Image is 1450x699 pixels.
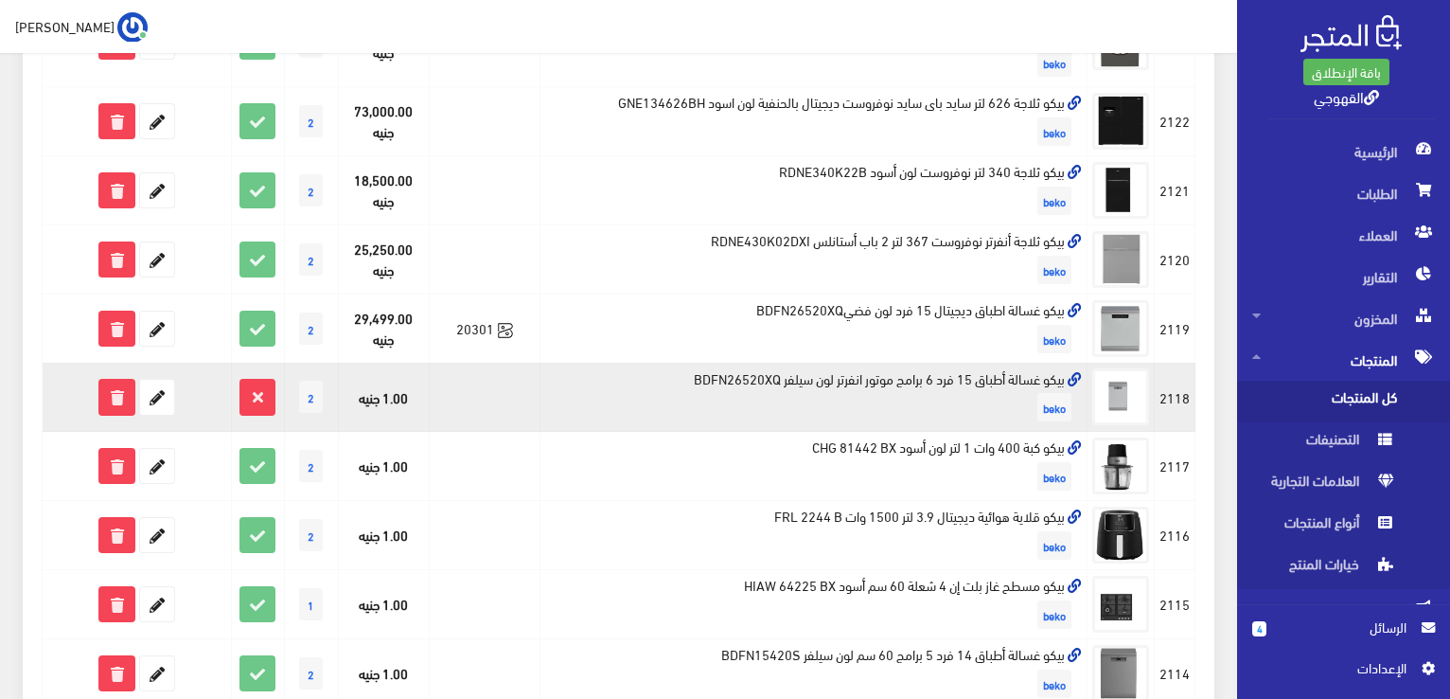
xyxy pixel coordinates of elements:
span: اﻹعدادات [1267,657,1406,678]
img: byko-klay-hoayy-dygytal-39-ltr-1500-oat-frl-2244-b.png [1092,507,1149,564]
span: 4 [1252,621,1266,636]
td: 2115 [1155,570,1195,639]
span: التقارير [1252,256,1435,297]
td: بيكو قلاية هوائية ديجيتال 3.9 لتر 1500 وات FRL 2244 B [540,501,1087,570]
span: beko [1037,600,1071,629]
a: اﻹعدادات [1252,657,1435,688]
img: byko-kb-400-oat-1-ltr-lon-asod-chg-81442-bx.png [1092,438,1149,494]
span: beko [1037,670,1071,698]
span: 2 [299,313,323,345]
td: 25,250.00 جنيه [338,224,429,294]
td: بيكو ثلاجة 626 لتر سايد باى سايد نوفروست ديجيتال بالحنفية لون اسود GNE134626BH [540,87,1087,156]
td: 2121 [1155,156,1195,225]
td: 1.00 جنيه [338,432,429,501]
span: العملاء [1252,214,1435,256]
img: byko-thlag-anfrtr-nofrost-367-ltr-2-bab-astanls-rdne430k02dxi.png [1092,231,1149,288]
td: بيكو كبة 400 وات 1 لتر لون أسود CHG 81442 BX [540,432,1087,501]
img: byko-msth-ghaz-blt-an-4-shaal-60-sm-asod-hiaw-64225-bx.png [1092,576,1149,633]
td: 2118 [1155,363,1195,432]
td: 29,499.00 جنيه [338,294,429,363]
td: 2122 [1155,87,1195,156]
span: beko [1037,325,1071,353]
a: التقارير [1237,256,1450,297]
span: [PERSON_NAME] [15,14,115,38]
a: المخزون [1237,297,1450,339]
span: beko [1037,117,1071,146]
iframe: Drift Widget Chat Controller [23,569,95,641]
td: بيكو غسالة اطباق ديجيتال 15 فرد لون فضيBDFN26520XQ [540,294,1087,363]
span: 2 [299,174,323,206]
span: beko [1037,187,1071,215]
td: 18,500.00 جنيه [338,156,429,225]
a: 4 الرسائل [1252,617,1435,657]
img: byko-thlag-626-ltr-sayd-ba-sayd-nofrost-dygytal-balhnfy-lon-asod-gne134626bh.png [1092,93,1149,150]
span: beko [1037,531,1071,560]
span: المخزون [1252,297,1435,339]
a: خيارات المنتج [1237,547,1450,589]
a: باقة الإنطلاق [1303,59,1389,85]
span: التسويق [1252,589,1435,631]
td: 1.00 جنيه [338,363,429,432]
span: 2 [299,519,323,551]
td: 1.00 جنيه [338,501,429,570]
img: byko-ghsal-atbak-dygytal-anfrtr-60-sm-15-frd-6-bramg-lon-fdy-bdfn36531xc.png [1092,300,1149,357]
a: المنتجات [1237,339,1450,381]
svg: Synced with Zoho Books [498,323,513,338]
td: بيكو ثلاجة 340 لتر نوفروست لون أسود RDNE340K22B [540,156,1087,225]
a: العملاء [1237,214,1450,256]
span: 2 [299,243,323,276]
td: بيكو ثلاجة أنفرتر نوفروست 367 لتر 2 باب أستانلس RDNE430K02DXI [540,224,1087,294]
a: ... [PERSON_NAME] [15,11,148,42]
td: بيكو مسطح غاز بلت إن 4 شعلة 60 سم أسود HIAW 64225 BX [540,570,1087,639]
span: 2 [299,381,323,413]
a: أنواع المنتجات [1237,506,1450,547]
a: العلامات التجارية [1237,464,1450,506]
a: كل المنتجات [1237,381,1450,422]
a: الرئيسية [1237,131,1450,172]
td: 2119 [1155,294,1195,363]
img: byko-ghsal-atbak-15-frd-6-bramg-motor-anfrtr-lon-sylfr-bdfn26520xq.png [1092,368,1149,425]
span: الطلبات [1252,172,1435,214]
td: بيكو غسالة أطباق 15 فرد 6 برامج موتور انفرتر لون سيلفر BDFN26520XQ [540,363,1087,432]
td: 2120 [1155,224,1195,294]
span: 1 [299,588,323,620]
img: ... [117,12,148,43]
span: كل المنتجات [1252,381,1396,422]
a: القهوجي [1314,82,1379,110]
span: الرئيسية [1252,131,1435,172]
span: 2 [299,105,323,137]
img: . [1300,15,1402,52]
a: الطلبات [1237,172,1450,214]
img: byko-thlag-340-ltr-nofrost-lon-asod-rdne340k22b.png [1092,162,1149,219]
span: beko [1037,256,1071,284]
span: خيارات المنتج [1252,547,1396,589]
span: أنواع المنتجات [1252,506,1396,547]
td: 20301 [429,294,540,363]
span: المنتجات [1252,339,1435,381]
td: 2117 [1155,432,1195,501]
span: العلامات التجارية [1252,464,1396,506]
span: التصنيفات [1252,422,1396,464]
td: 2116 [1155,501,1195,570]
td: 73,000.00 جنيه [338,87,429,156]
td: 1.00 جنيه [338,570,429,639]
span: الرسائل [1282,617,1406,637]
span: 2 [299,657,323,690]
span: 2 [299,450,323,482]
span: beko [1037,462,1071,491]
span: beko [1037,48,1071,77]
span: beko [1037,393,1071,421]
a: التصنيفات [1237,422,1450,464]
